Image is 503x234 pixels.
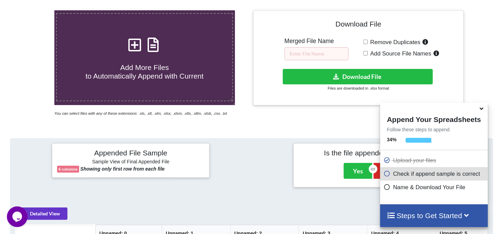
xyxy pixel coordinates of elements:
input: Enter File Name [285,47,349,60]
h5: Merged File Name [285,38,349,45]
span: Remove Duplicates [368,39,420,45]
h6: Sample View of Final Appended File [57,159,204,166]
iframe: chat widget [7,206,29,227]
b: Showing only first row from each file [80,166,164,172]
span: Add More Files to Automatically Append with Current [86,63,204,80]
p: Name & Download Your File [384,183,486,192]
button: Download File [283,69,433,84]
p: Follow these steps to append [380,126,488,133]
p: Upload your files [384,156,486,165]
p: Check if append sample is correct [384,170,486,178]
small: Files are downloaded in .xlsx format [328,86,389,90]
b: 6 columns [58,167,77,171]
h4: Steps to Get Started [387,211,481,220]
button: Yes [344,163,372,179]
button: Detailed View [15,207,67,220]
i: You can select files with any of these extensions: .xls, .xlt, .xlm, .xlsx, .xlsm, .xltx, .xltm, ... [54,111,227,115]
h4: Is the file appended correctly? [299,149,446,157]
b: 34 % [387,137,397,142]
span: Add Source File Names [368,50,431,57]
h4: Appended File Sample [57,149,204,158]
h4: Download File [258,16,459,35]
button: No [374,163,400,179]
h4: Append Your Spreadsheets [380,113,488,124]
